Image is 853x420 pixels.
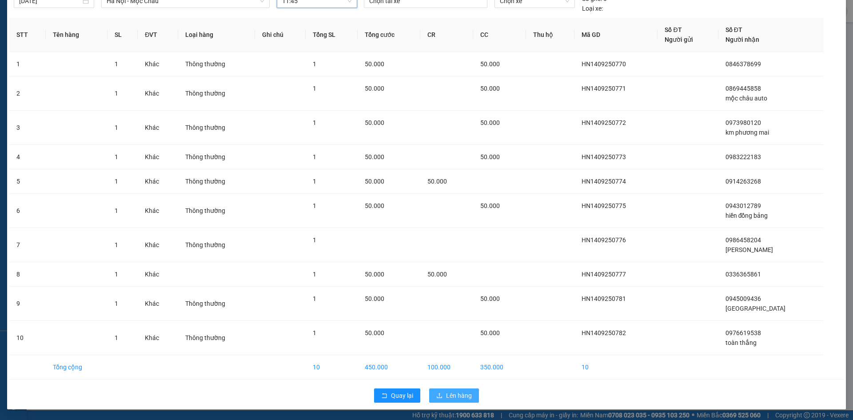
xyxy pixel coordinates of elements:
span: 0945009436 [725,295,761,302]
th: Mã GD [574,18,658,52]
span: 50.000 [480,60,500,68]
td: Khác [138,76,178,111]
td: Khác [138,287,178,321]
th: CC [473,18,526,52]
span: [GEOGRAPHIC_DATA] [725,305,785,312]
span: 1 [313,202,316,209]
span: 50.000 [480,85,500,92]
span: 0914263268 [725,178,761,185]
td: Thông thường [178,321,255,355]
span: 50.000 [480,119,500,126]
th: STT [9,18,46,52]
span: 0976619538 [4,64,66,76]
span: 0336365861 [725,271,761,278]
th: Tổng cước [358,18,420,52]
span: Người gửi [665,36,693,43]
span: 50.000 [480,153,500,160]
span: Lên hàng [446,391,472,400]
span: VP [GEOGRAPHIC_DATA] [72,9,129,22]
span: 50.000 [427,178,447,185]
td: 1 [9,52,46,76]
td: Thông thường [178,169,255,194]
td: Khác [138,52,178,76]
span: Người nhận [725,36,759,43]
span: 0983222183 [725,153,761,160]
span: toàn thắng [725,339,757,346]
th: Tên hàng [46,18,108,52]
td: Khác [138,194,178,228]
span: 1 [313,119,316,126]
span: 50.000 [365,202,384,209]
td: 2 [9,76,46,111]
td: 3 [9,111,46,145]
span: 0943012789 [725,202,761,209]
span: HN1409250771 [582,85,626,92]
span: 50.000 [480,202,500,209]
td: 5 [9,169,46,194]
button: uploadLên hàng [429,388,479,403]
span: Loại xe: [582,4,603,13]
span: 50.000 [427,271,447,278]
td: Khác [138,262,178,287]
span: HN1409250772 [582,119,626,126]
span: HN1409250776 [582,236,626,244]
th: Loại hàng [178,18,255,52]
td: 10 [306,355,358,380]
span: 0846378699 [725,60,761,68]
span: 1 [313,236,316,244]
td: 7 [9,228,46,262]
span: [PERSON_NAME] [725,246,773,253]
span: 50.000 [365,271,384,278]
td: Thông thường [178,287,255,321]
td: Thông thường [178,76,255,111]
span: 50.000 [365,119,384,126]
span: 1 [115,178,118,185]
button: rollbackQuay lại [374,388,420,403]
td: Thông thường [178,194,255,228]
span: 1 [313,153,316,160]
th: Thu hộ [526,18,574,52]
span: 1 [115,60,118,68]
td: 450.000 [358,355,420,380]
td: Khác [138,145,178,169]
span: Số ĐT [725,26,742,33]
span: rollback [381,392,387,400]
td: 100.000 [420,355,473,380]
span: HN1409250773 [582,153,626,160]
em: Logistics [23,27,51,36]
th: Tổng SL [306,18,358,52]
span: Số ĐT [665,26,682,33]
td: Khác [138,321,178,355]
span: 1 [313,295,316,302]
span: 1 [115,90,118,97]
span: HN1409250774 [582,178,626,185]
td: Tổng cộng [46,355,108,380]
span: 1 [115,271,118,278]
span: 1 [115,334,118,341]
span: 1 [313,178,316,185]
th: SL [108,18,138,52]
span: 0976619538 [725,329,761,336]
span: 1 [115,300,118,307]
span: 50.000 [365,178,384,185]
span: 50.000 [365,295,384,302]
span: 1 [115,124,118,131]
span: HN1409250781 [582,295,626,302]
span: toàn thắng [31,56,59,63]
span: HN1409250777 [582,271,626,278]
span: Người nhận: [4,57,59,63]
span: 50.000 [365,153,384,160]
td: Khác [138,228,178,262]
td: Khác [138,111,178,145]
th: CR [420,18,473,52]
th: Ghi chú [255,18,305,52]
span: 50.000 [365,329,384,336]
span: 0943559551 [89,24,129,32]
span: HN1409250775 [582,202,626,209]
td: 9 [9,287,46,321]
span: 50.000 [365,85,384,92]
td: 4 [9,145,46,169]
th: ĐVT [138,18,178,52]
span: 50.000 [480,329,500,336]
td: 6 [9,194,46,228]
